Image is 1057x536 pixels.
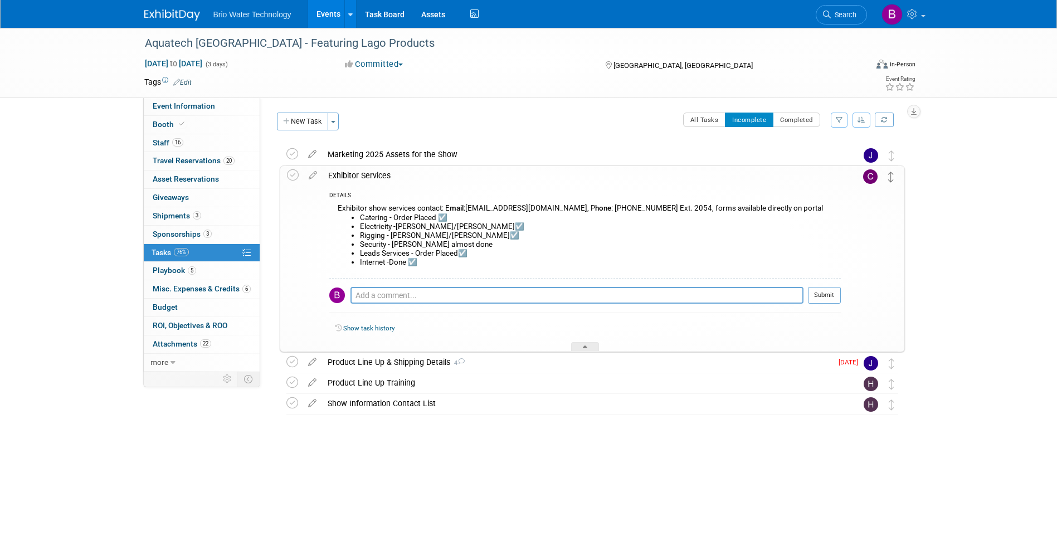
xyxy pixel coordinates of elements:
[360,222,841,231] li: Electricity -[PERSON_NAME]/[PERSON_NAME]☑️
[144,335,260,353] a: Attachments22
[144,262,260,280] a: Playbook5
[360,231,841,240] li: Rigging - [PERSON_NAME]/[PERSON_NAME]☑️
[153,101,215,110] span: Event Information
[889,60,915,69] div: In-Person
[223,157,235,165] span: 20
[153,120,187,129] span: Booth
[153,321,227,330] span: ROI, Objectives & ROO
[242,285,251,293] span: 6
[322,353,832,372] div: Product Line Up & Shipping Details
[329,192,841,201] div: DETAILS
[888,172,894,182] i: Move task
[303,378,322,388] a: edit
[144,76,192,87] td: Tags
[179,121,184,127] i: Booth reservation complete
[864,397,878,412] img: Harry Mesak
[193,211,201,220] span: 3
[322,394,841,413] div: Show Information Contact List
[144,59,203,69] span: [DATE] [DATE]
[323,166,841,185] div: Exhibitor Services
[153,284,251,293] span: Misc. Expenses & Credits
[322,373,841,392] div: Product Line Up Training
[303,398,322,408] a: edit
[173,79,192,86] a: Edit
[595,204,611,212] b: hone
[864,377,878,391] img: Harry Mesak
[683,113,726,127] button: All Tasks
[153,339,211,348] span: Attachments
[204,61,228,68] span: (3 days)
[144,189,260,207] a: Giveaways
[343,324,394,332] a: Show task history
[303,357,322,367] a: edit
[801,58,916,75] div: Event Format
[150,358,168,367] span: more
[144,280,260,298] a: Misc. Expenses & Credits6
[144,98,260,115] a: Event Information
[200,339,211,348] span: 22
[213,10,291,19] span: Brio Water Technology
[188,266,196,275] span: 5
[831,11,856,19] span: Search
[450,359,465,367] span: 4
[816,5,867,25] a: Search
[144,299,260,316] a: Budget
[863,169,878,184] img: Cynthia Mendoza
[141,33,850,53] div: Aquatech [GEOGRAPHIC_DATA] - Featuring Lago Products
[153,211,201,220] span: Shipments
[450,204,464,212] b: mail
[341,59,407,70] button: Committed
[839,358,864,366] span: [DATE]
[144,134,260,152] a: Staff16
[889,358,894,369] i: Move task
[725,113,773,127] button: Incomplete
[864,148,878,163] img: James Park
[153,138,183,147] span: Staff
[153,303,178,311] span: Budget
[360,249,841,258] li: Leads Services - Order Placed☑️
[144,152,260,170] a: Travel Reservations20
[329,201,841,277] div: Exhibitor show services contact: E :[EMAIL_ADDRESS][DOMAIN_NAME], P : [PHONE_NUMBER] Ext. 2054, f...
[144,317,260,335] a: ROI, Objectives & ROO
[613,61,753,70] span: [GEOGRAPHIC_DATA], [GEOGRAPHIC_DATA]
[360,240,841,249] li: Security - [PERSON_NAME] almost done
[168,59,179,68] span: to
[144,354,260,372] a: more
[172,138,183,147] span: 16
[144,9,200,21] img: ExhibitDay
[218,372,237,386] td: Personalize Event Tab Strip
[153,174,219,183] span: Asset Reservations
[153,230,212,238] span: Sponsorships
[144,116,260,134] a: Booth
[773,113,820,127] button: Completed
[876,60,888,69] img: Format-Inperson.png
[144,207,260,225] a: Shipments3
[153,266,196,275] span: Playbook
[881,4,903,25] img: Brandye Gahagan
[144,226,260,243] a: Sponsorships3
[360,258,841,267] li: Internet -Done ☑️
[144,244,260,262] a: Tasks76%
[889,399,894,410] i: Move task
[808,287,841,304] button: Submit
[889,379,894,389] i: Move task
[277,113,328,130] button: New Task
[203,230,212,238] span: 3
[889,150,894,161] i: Move task
[153,193,189,202] span: Giveaways
[329,288,345,303] img: Brandye Gahagan
[237,372,260,386] td: Toggle Event Tabs
[360,213,841,222] li: Catering - Order Placed ☑️
[303,170,323,181] a: edit
[152,248,189,257] span: Tasks
[864,356,878,371] img: James Kang
[885,76,915,82] div: Event Rating
[875,113,894,127] a: Refresh
[144,170,260,188] a: Asset Reservations
[153,156,235,165] span: Travel Reservations
[174,248,189,256] span: 76%
[303,149,322,159] a: edit
[322,145,841,164] div: Marketing 2025 Assets for the Show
